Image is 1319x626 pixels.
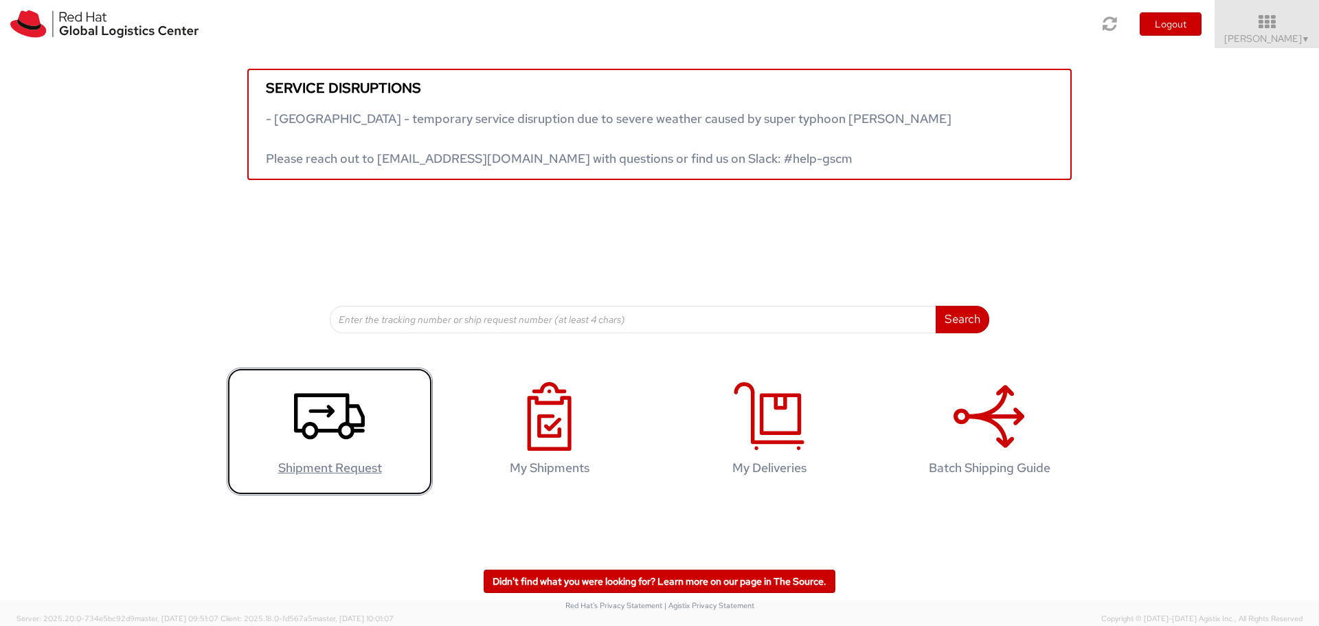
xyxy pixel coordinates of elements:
[1140,12,1202,36] button: Logout
[1302,34,1310,45] span: ▼
[484,570,835,593] a: Didn't find what you were looking for? Learn more on our page in The Source.
[313,614,394,623] span: master, [DATE] 10:01:07
[681,461,858,475] h4: My Deliveries
[221,614,394,623] span: Client: 2025.18.0-fd567a5
[247,69,1072,180] a: Service disruptions - [GEOGRAPHIC_DATA] - temporary service disruption due to severe weather caus...
[1224,32,1310,45] span: [PERSON_NAME]
[447,368,653,496] a: My Shipments
[936,306,989,333] button: Search
[330,306,936,333] input: Enter the tracking number or ship request number (at least 4 chars)
[266,111,951,166] span: - [GEOGRAPHIC_DATA] - temporary service disruption due to severe weather caused by super typhoon ...
[227,368,433,496] a: Shipment Request
[664,601,754,610] a: | Agistix Privacy Statement
[886,368,1092,496] a: Batch Shipping Guide
[16,614,218,623] span: Server: 2025.20.0-734e5bc92d9
[1101,614,1303,625] span: Copyright © [DATE]-[DATE] Agistix Inc., All Rights Reserved
[135,614,218,623] span: master, [DATE] 09:51:07
[10,10,199,38] img: rh-logistics-00dfa346123c4ec078e1.svg
[266,80,1053,96] h5: Service disruptions
[901,461,1078,475] h4: Batch Shipping Guide
[461,461,638,475] h4: My Shipments
[241,461,418,475] h4: Shipment Request
[565,601,662,610] a: Red Hat's Privacy Statement
[666,368,872,496] a: My Deliveries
